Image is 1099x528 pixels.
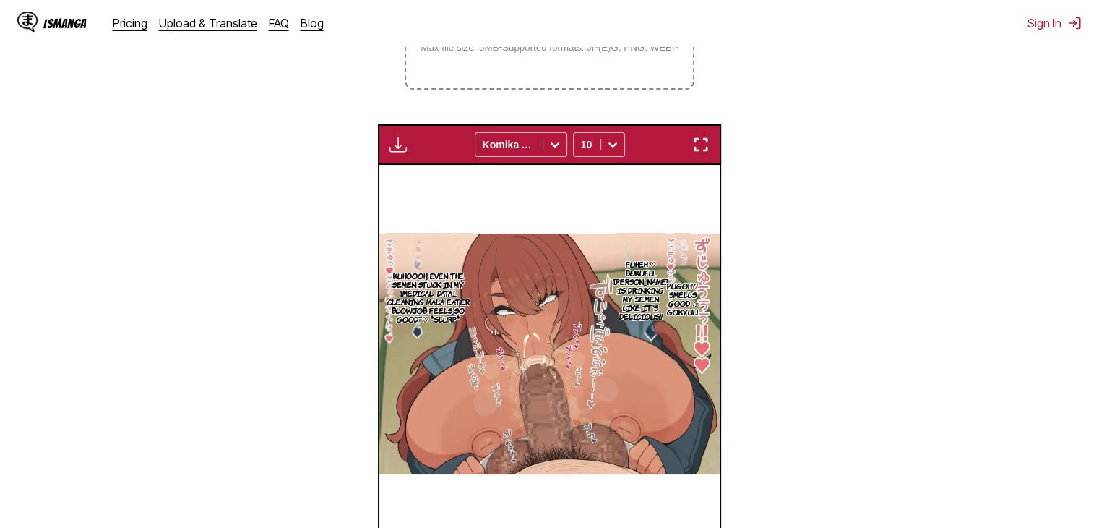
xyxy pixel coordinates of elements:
img: Download translated images [389,136,407,153]
div: IsManga [43,17,87,30]
a: IsManga LogoIsManga [17,12,113,35]
img: Enter fullscreen [692,136,710,153]
img: Manga Panel [379,234,720,474]
a: Upload & Translate [159,16,257,30]
img: Sign out [1067,16,1082,30]
small: Max file size: 5MB • Supported formats: JP(E)G, PNG, WEBP [409,42,690,53]
a: Pricing [113,16,147,30]
a: Blog [301,16,324,30]
p: Pugoh♡ Smells good ♫ Gokyuu [664,278,701,319]
p: Kuhoooh, even the semen stuck in my [MEDICAL_DATA]... Cleaning Mala Eater Blowjob feels so good~♡... [384,268,473,326]
a: FAQ [269,16,289,30]
img: IsManga Logo [17,12,38,32]
button: Sign In [1027,16,1082,30]
p: Fuheh ♡ Bukufu... [PERSON_NAME] is drinking my semen like it's delicious!! [611,257,671,323]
